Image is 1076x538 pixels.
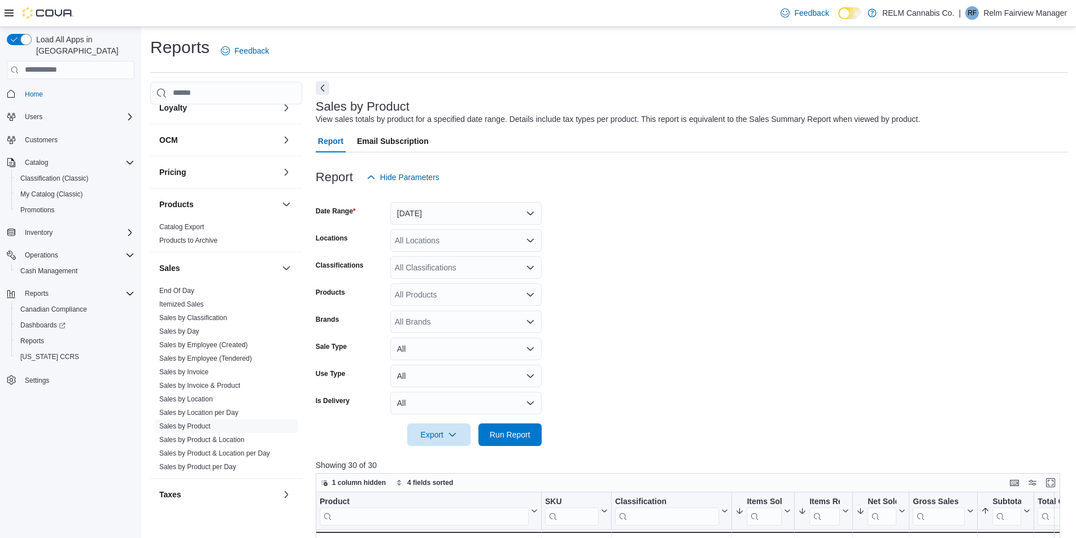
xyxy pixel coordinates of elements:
label: Use Type [316,369,345,378]
a: Sales by Product & Location [159,436,245,444]
button: Products [280,198,293,211]
button: Cash Management [11,263,139,279]
a: Dashboards [11,317,139,333]
h3: OCM [159,134,178,146]
button: Keyboard shortcuts [1008,476,1021,489]
span: Sales by Product & Location per Day [159,449,270,458]
div: View sales totals by product for a specified date range. Details include tax types per product. T... [316,113,920,125]
button: Taxes [280,488,293,501]
button: [US_STATE] CCRS [11,349,139,365]
h3: Report [316,170,353,184]
button: All [390,365,542,387]
div: Gross Sales [913,496,965,507]
a: Dashboards [16,318,70,332]
a: End Of Day [159,287,194,295]
span: Customers [25,135,58,145]
a: Feedback [776,2,833,24]
span: Sales by Location per Day [159,408,238,417]
span: Run Report [490,429,530,440]
div: Items Ref [809,496,840,507]
button: Pricing [280,165,293,179]
button: Net Sold [856,496,905,525]
nav: Complex example [7,81,134,418]
span: Export [414,423,464,446]
button: Open list of options [526,290,535,299]
button: Open list of options [526,317,535,326]
a: Promotions [16,203,59,217]
a: Sales by Product & Location per Day [159,449,270,457]
span: Washington CCRS [16,350,134,364]
a: Catalog Export [159,223,204,231]
div: Gross Sales [913,496,965,525]
button: Product [320,496,538,525]
label: Sale Type [316,342,347,351]
button: [DATE] [390,202,542,225]
p: Relm Fairview Manager [983,6,1067,20]
label: Locations [316,234,348,243]
button: Subtotal [981,496,1030,525]
button: Users [2,109,139,125]
button: Operations [2,247,139,263]
span: Cash Management [20,266,77,275]
button: SKU [545,496,608,525]
span: Hide Parameters [380,172,439,183]
div: Relm Fairview Manager [965,6,979,20]
span: Reports [20,336,44,345]
span: Home [25,90,43,99]
button: Export [407,423,471,446]
button: All [390,392,542,414]
span: Classification (Classic) [20,174,89,183]
a: Sales by Location [159,395,213,403]
div: Classification [615,496,719,525]
a: Itemized Sales [159,300,204,308]
button: Loyalty [280,101,293,115]
button: Customers [2,132,139,148]
label: Date Range [316,207,356,216]
span: Feedback [794,7,829,19]
button: Reports [20,287,53,300]
a: [US_STATE] CCRS [16,350,84,364]
a: Canadian Compliance [16,303,92,316]
a: Home [20,88,47,101]
span: Reports [16,334,134,348]
span: Load All Apps in [GEOGRAPHIC_DATA] [32,34,134,56]
span: Itemized Sales [159,300,204,309]
span: Email Subscription [357,130,429,152]
p: | [959,6,961,20]
div: Subtotal [992,496,1021,525]
div: Classification [615,496,719,507]
img: Cova [23,7,73,19]
button: My Catalog (Classic) [11,186,139,202]
a: Sales by Classification [159,314,227,322]
span: Feedback [234,45,269,56]
div: SKU URL [545,496,599,525]
span: 4 fields sorted [407,478,453,487]
button: 1 column hidden [316,476,390,489]
span: Home [20,87,134,101]
label: Is Delivery [316,396,350,405]
span: Sales by Product [159,422,211,431]
button: Classification (Classic) [11,170,139,186]
span: Settings [20,373,134,387]
button: Home [2,86,139,102]
span: Report [318,130,343,152]
a: Sales by Day [159,327,199,335]
button: Items Ref [798,496,849,525]
div: SKU [545,496,599,507]
h3: Loyalty [159,102,187,113]
a: Reports [16,334,49,348]
span: Cash Management [16,264,134,278]
span: 1 column hidden [332,478,386,487]
span: Sales by Product per Day [159,462,236,471]
div: Net Sold [868,496,896,507]
p: RELM Cannabis Co. [882,6,955,20]
span: Sales by Invoice [159,368,208,377]
span: Users [20,110,134,124]
button: 4 fields sorted [391,476,458,489]
button: Display options [1026,476,1039,489]
button: Enter fullscreen [1044,476,1057,489]
button: Promotions [11,202,139,218]
button: Sales [159,263,277,274]
span: Canadian Compliance [20,305,87,314]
